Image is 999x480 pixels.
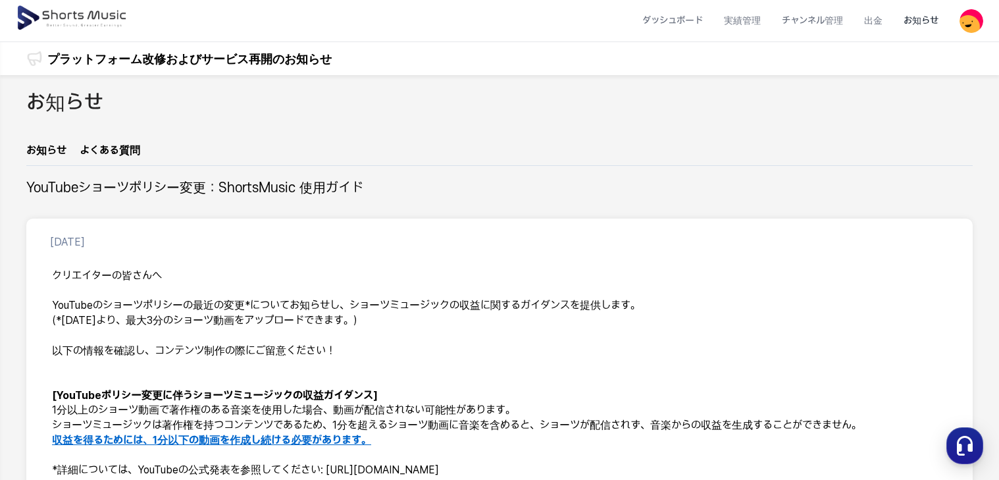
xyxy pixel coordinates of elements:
[893,3,949,38] a: お知らせ
[26,179,363,198] h2: YouTubeショーツポリシー変更：ShortsMusic 使用ガイド
[52,344,947,359] p: 以下の情報を確認し、コンテンツ制作の際にご留意ください！
[26,51,42,67] img: 알림 아이콘
[50,234,85,250] p: [DATE]
[960,9,983,33] img: 사용자 이미지
[47,50,332,68] a: プラットフォーム改修およびサービス再開のお知らせ
[632,3,713,38] a: ダッシュボード
[713,3,771,38] a: 実績管理
[26,88,103,118] h2: お知らせ
[52,403,947,418] p: 1分以上のショーツ動画で著作権のある音楽を使用した場合、動画が配信されない可能性があります。
[52,434,371,446] u: 収益を得るためには、1分以下の動画を作成し続ける必要があります。
[52,298,947,313] p: YouTubeのショーツポリシーの最近の変更*についてお知らせし、ショーツミュージックの収益に関するガイダンスを提供します。
[26,143,66,165] a: お知らせ
[80,143,140,165] a: よくある質問
[854,3,893,38] a: 出金
[52,389,378,402] strong: [YouTubeポリシー変更に伴うショーツミュージックの収益ガイダンス]
[52,269,947,284] h3: クリエイターの皆さんへ
[52,463,947,478] p: *詳細については、YouTubeの公式発表を参照してください: [URL][DOMAIN_NAME]
[771,3,854,38] a: チャンネル管理
[52,418,947,433] p: ショーツミュージックは著作権を持つコンテンツであるため、1分を超えるショーツ動画に音楽を含めると、ショーツが配信されず、音楽からの収益を生成することができません。
[52,314,357,327] em: (*[DATE]より、最大3分のショーツ動画をアップロードできます。)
